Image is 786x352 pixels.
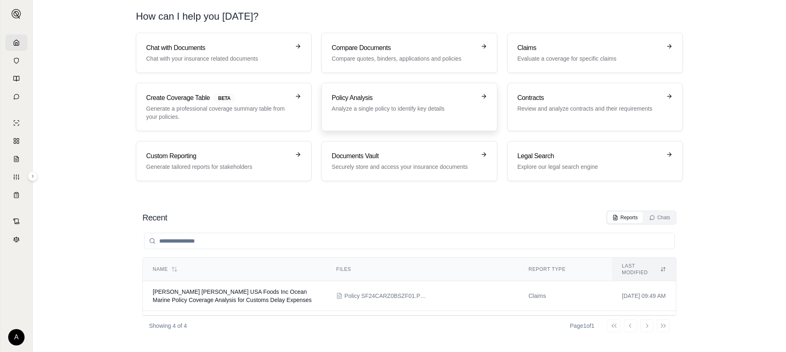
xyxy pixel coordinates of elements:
h1: How can I help you [DATE]? [136,10,683,23]
p: Chat with your insurance related documents [146,55,290,63]
h3: Compare Documents [332,43,475,53]
th: Files [326,258,519,281]
a: Documents Vault [5,52,27,69]
p: Explore our legal search engine [517,163,661,171]
a: Documents VaultSecurely store and access your insurance documents [321,141,497,181]
a: ClaimsEvaluate a coverage for specific claims [507,33,683,73]
a: Create Coverage TableBETAGenerate a professional coverage summary table from your policies. [136,83,312,131]
h3: Policy Analysis [332,93,475,103]
span: Luthman Backlund USA Foods Inc Ocean Marine Policy Coverage Analysis for Customs Delay Expenses [153,288,312,303]
h3: Claims [517,43,661,53]
a: Custom Report [5,169,27,185]
div: A [8,329,25,345]
span: Policy SF24CARZ0BSZF01.PDF [344,292,426,300]
a: Policy Comparisons [5,133,27,149]
div: Last modified [622,263,666,276]
h2: Recent [142,212,167,223]
p: Review and analyze contracts and their requirements [517,104,661,113]
a: Legal Search Engine [5,231,27,248]
div: Reports [612,214,638,221]
button: Expand sidebar [28,171,38,181]
a: Custom ReportingGenerate tailored reports for stakeholders [136,141,312,181]
p: Compare quotes, binders, applications and policies [332,55,475,63]
a: Contract Analysis [5,213,27,229]
a: Policy AnalysisAnalyze a single policy to identify key details [321,83,497,131]
h3: Contracts [517,93,661,103]
a: Home [5,34,27,51]
div: Name [153,266,316,273]
p: Evaluate a coverage for specific claims [517,55,661,63]
p: Generate tailored reports for stakeholders [146,163,290,171]
h3: Custom Reporting [146,151,290,161]
h3: Create Coverage Table [146,93,290,103]
p: Generate a professional coverage summary table from your policies. [146,104,290,121]
a: Chat [5,89,27,105]
a: Legal SearchExplore our legal search engine [507,141,683,181]
a: Coverage Table [5,187,27,203]
a: Single Policy [5,115,27,131]
a: Compare DocumentsCompare quotes, binders, applications and policies [321,33,497,73]
p: Analyze a single policy to identify key details [332,104,475,113]
div: Page 1 of 1 [570,322,594,330]
img: Expand sidebar [11,9,21,19]
button: Reports [608,212,643,223]
button: Chats [644,212,675,223]
a: Claim Coverage [5,151,27,167]
td: [DATE] 01:42 PM [612,311,676,343]
h3: Chat with Documents [146,43,290,53]
a: ContractsReview and analyze contracts and their requirements [507,83,683,131]
td: Claims [519,281,612,311]
a: Chat with DocumentsChat with your insurance related documents [136,33,312,73]
h3: Legal Search [517,151,661,161]
div: Chats [649,214,670,221]
button: Expand sidebar [8,6,25,22]
td: Claims [519,311,612,343]
span: BETA [213,94,235,103]
p: Securely store and access your insurance documents [332,163,475,171]
a: Prompt Library [5,70,27,87]
h3: Documents Vault [332,151,475,161]
td: [DATE] 09:49 AM [612,281,676,311]
th: Report Type [519,258,612,281]
p: Showing 4 of 4 [149,322,187,330]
